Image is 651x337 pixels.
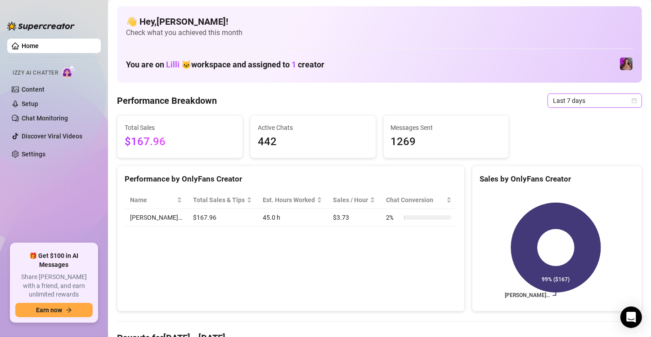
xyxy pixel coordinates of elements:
[620,58,633,70] img: allison
[125,133,235,151] span: $167.96
[263,195,315,205] div: Est. Hours Worked
[257,209,328,226] td: 45.0 h
[391,133,502,151] span: 1269
[125,173,457,185] div: Performance by OnlyFans Creator
[188,191,257,209] th: Total Sales & Tips
[62,65,76,78] img: AI Chatter
[15,273,93,299] span: Share [PERSON_NAME] with a friend, and earn unlimited rewards
[620,306,642,328] div: Open Intercom Messenger
[125,209,188,226] td: [PERSON_NAME]…
[333,195,368,205] span: Sales / Hour
[22,100,38,107] a: Setup
[7,22,75,31] img: logo-BBDzfeDw.svg
[13,69,58,77] span: Izzy AI Chatter
[125,123,235,133] span: Total Sales
[126,15,633,28] h4: 👋 Hey, [PERSON_NAME] !
[22,151,45,158] a: Settings
[66,307,72,313] span: arrow-right
[126,28,633,38] span: Check what you achieved this month
[258,133,368,151] span: 442
[328,209,381,226] td: $3.73
[130,195,175,205] span: Name
[166,60,191,69] span: Lilli 🐱
[193,195,245,205] span: Total Sales & Tips
[386,195,444,205] span: Chat Conversion
[117,94,217,107] h4: Performance Breakdown
[22,133,82,140] a: Discover Viral Videos
[632,98,637,103] span: calendar
[292,60,296,69] span: 1
[505,293,550,299] text: [PERSON_NAME]…
[22,115,68,122] a: Chat Monitoring
[126,60,324,70] h1: You are on workspace and assigned to creator
[553,94,637,107] span: Last 7 days
[480,173,634,185] div: Sales by OnlyFans Creator
[391,123,502,133] span: Messages Sent
[386,213,400,222] span: 2 %
[125,191,188,209] th: Name
[188,209,257,226] td: $167.96
[258,123,368,133] span: Active Chats
[36,306,62,314] span: Earn now
[381,191,457,209] th: Chat Conversion
[15,303,93,317] button: Earn nowarrow-right
[328,191,381,209] th: Sales / Hour
[22,86,45,93] a: Content
[15,252,93,269] span: 🎁 Get $100 in AI Messages
[22,42,39,49] a: Home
